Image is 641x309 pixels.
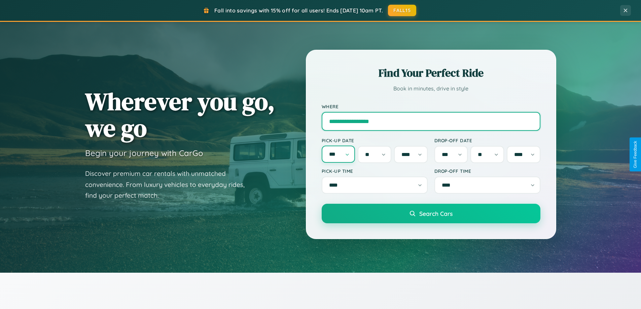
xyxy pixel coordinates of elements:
[85,148,203,158] h3: Begin your journey with CarGo
[322,168,428,174] label: Pick-up Time
[322,84,540,93] p: Book in minutes, drive in style
[434,138,540,143] label: Drop-off Date
[388,5,416,16] button: FALL15
[214,7,383,14] span: Fall into savings with 15% off for all users! Ends [DATE] 10am PT.
[85,88,275,141] h1: Wherever you go, we go
[322,66,540,80] h2: Find Your Perfect Ride
[419,210,453,217] span: Search Cars
[322,138,428,143] label: Pick-up Date
[322,104,540,109] label: Where
[633,141,638,168] div: Give Feedback
[322,204,540,223] button: Search Cars
[434,168,540,174] label: Drop-off Time
[85,168,253,201] p: Discover premium car rentals with unmatched convenience. From luxury vehicles to everyday rides, ...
